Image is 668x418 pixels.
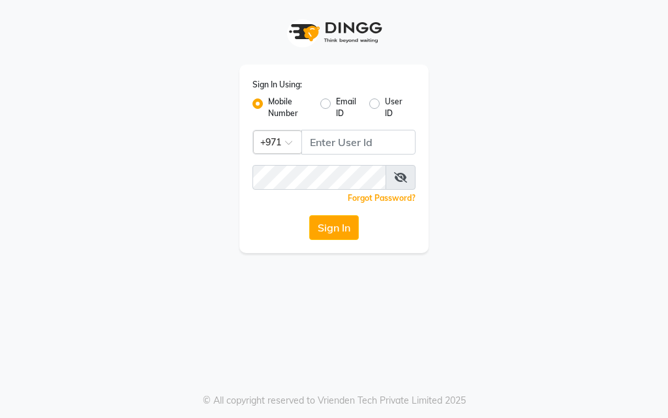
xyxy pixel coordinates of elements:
[301,130,416,155] input: Username
[282,13,386,52] img: logo1.svg
[309,215,359,240] button: Sign In
[348,193,416,203] a: Forgot Password?
[336,96,358,119] label: Email ID
[385,96,405,119] label: User ID
[252,79,302,91] label: Sign In Using:
[268,96,310,119] label: Mobile Number
[252,165,386,190] input: Username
